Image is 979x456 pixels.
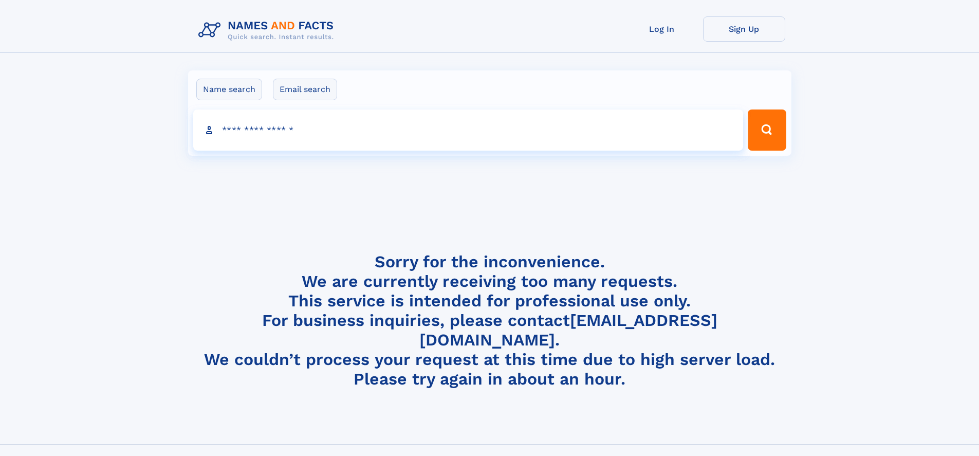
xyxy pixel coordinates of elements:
[193,110,744,151] input: search input
[621,16,703,42] a: Log In
[748,110,786,151] button: Search Button
[194,252,785,389] h4: Sorry for the inconvenience. We are currently receiving too many requests. This service is intend...
[273,79,337,100] label: Email search
[419,311,717,350] a: [EMAIL_ADDRESS][DOMAIN_NAME]
[196,79,262,100] label: Name search
[703,16,785,42] a: Sign Up
[194,16,342,44] img: Logo Names and Facts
